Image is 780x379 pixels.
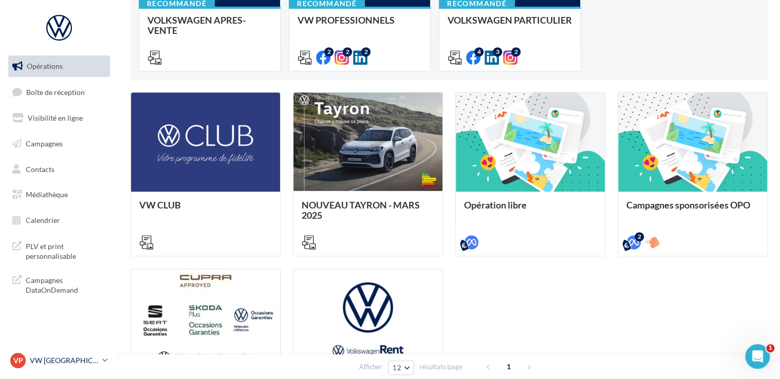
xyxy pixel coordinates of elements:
a: Visibilité en ligne [6,107,112,129]
span: Campagnes sponsorisées OPO [626,199,750,211]
span: 1 [500,358,517,375]
a: Calendrier [6,210,112,231]
a: Médiathèque [6,184,112,205]
span: Opérations [27,62,63,70]
span: VOLKSWAGEN APRES-VENTE [147,14,246,36]
a: Opérations [6,55,112,77]
span: NOUVEAU TAYRON - MARS 2025 [302,199,420,221]
iframe: Intercom live chat [745,344,770,369]
span: VW PROFESSIONNELS [298,14,395,26]
span: Opération libre [464,199,527,211]
span: Campagnes DataOnDemand [26,273,106,295]
span: 12 [393,364,401,372]
div: 3 [493,47,502,56]
span: 1 [766,344,774,352]
span: VW CLUB [139,199,181,211]
div: 4 [474,47,484,56]
a: Campagnes DataOnDemand [6,269,112,299]
div: 2 [511,47,521,56]
a: Boîte de réception [6,81,112,103]
div: 2 [343,47,352,56]
span: Médiathèque [26,190,68,199]
span: Contacts [26,164,54,173]
span: PLV et print personnalisable [26,239,106,261]
a: Campagnes [6,133,112,155]
span: Calendrier [26,216,60,224]
button: 12 [388,361,414,375]
a: Contacts [6,159,112,180]
span: Boîte de réception [26,87,85,96]
span: VP [13,355,23,366]
div: 2 [324,47,333,56]
div: 2 [635,232,644,241]
div: 2 [361,47,370,56]
span: Campagnes [26,139,63,148]
a: VP VW [GEOGRAPHIC_DATA] 20 [8,351,110,370]
a: PLV et print personnalisable [6,235,112,266]
span: résultats/page [420,362,462,372]
p: VW [GEOGRAPHIC_DATA] 20 [30,355,98,366]
span: Visibilité en ligne [28,113,83,122]
span: Afficher [359,362,382,372]
span: VOLKSWAGEN PARTICULIER [448,14,572,26]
